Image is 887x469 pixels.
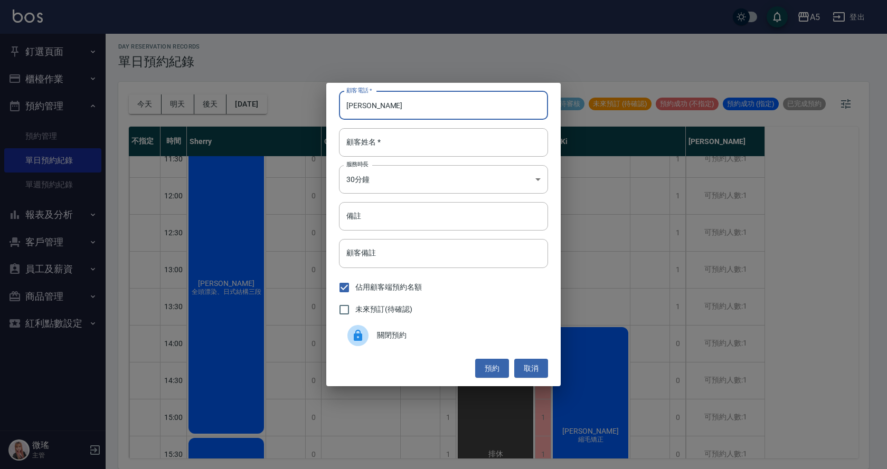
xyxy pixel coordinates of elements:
span: 未來預訂(待確認) [355,304,412,315]
label: 服務時長 [346,160,369,168]
label: 顧客電話 [346,87,372,94]
span: 佔用顧客端預約名額 [355,282,422,293]
div: 關閉預約 [339,321,548,350]
div: 30分鐘 [339,165,548,194]
span: 關閉預約 [377,330,540,341]
button: 預約 [475,359,509,378]
button: 取消 [514,359,548,378]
